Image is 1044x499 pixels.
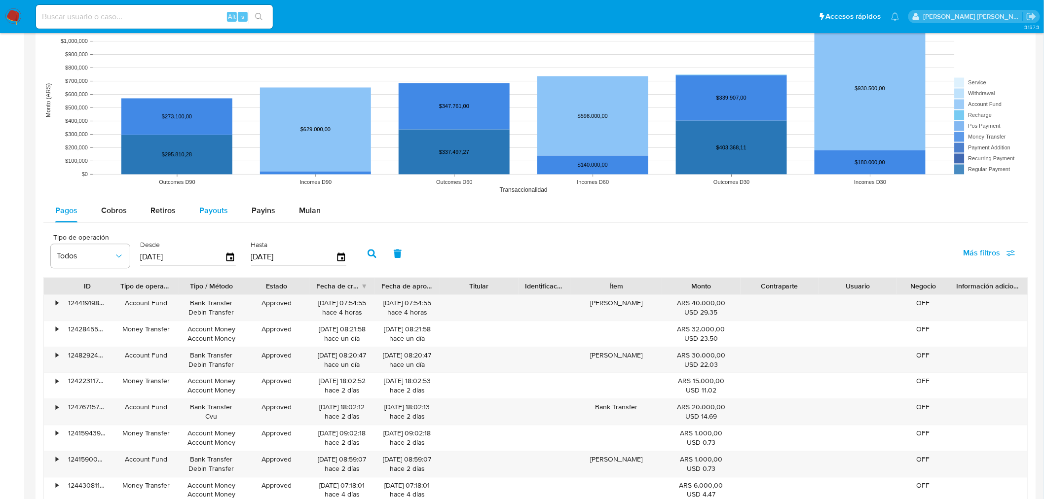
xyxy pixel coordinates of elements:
[826,11,881,22] span: Accesos rápidos
[228,12,236,21] span: Alt
[924,12,1023,21] p: roberto.munoz@mercadolibre.com
[1026,11,1037,22] a: Salir
[36,10,273,23] input: Buscar usuario o caso...
[1024,23,1039,31] span: 3.157.3
[241,12,244,21] span: s
[891,12,899,21] a: Notificaciones
[249,10,269,24] button: search-icon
